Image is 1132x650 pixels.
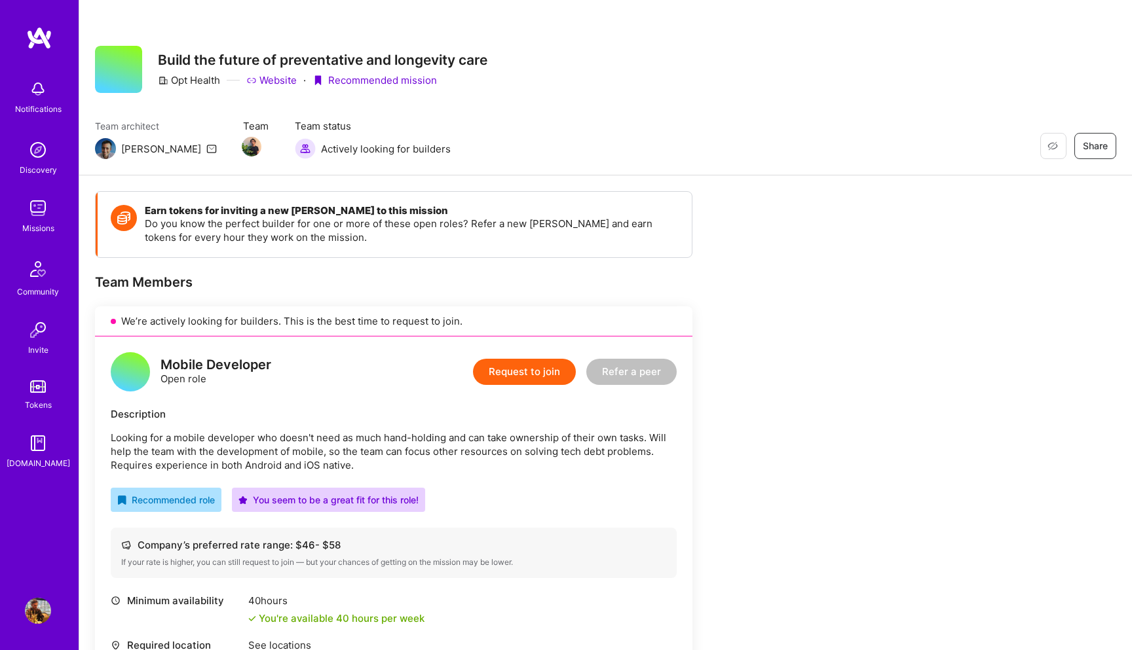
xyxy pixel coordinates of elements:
[95,274,692,291] div: Team Members
[15,102,62,116] div: Notifications
[206,143,217,154] i: icon Mail
[22,598,54,624] a: User Avatar
[312,73,437,87] div: Recommended mission
[111,407,677,421] div: Description
[248,611,424,625] div: You're available 40 hours per week
[30,380,46,393] img: tokens
[111,205,137,231] img: Token icon
[248,615,256,623] i: icon Check
[158,73,220,87] div: Opt Health
[111,596,121,605] i: icon Clock
[20,163,57,177] div: Discovery
[7,456,70,470] div: [DOMAIN_NAME]
[248,594,424,607] div: 40 hours
[243,119,269,133] span: Team
[586,359,677,385] button: Refer a peer
[238,496,248,505] i: icon PurpleStar
[111,640,121,650] i: icon Location
[22,221,54,235] div: Missions
[25,137,51,163] img: discovery
[117,493,215,507] div: Recommended role
[238,493,419,507] div: You seem to be a great fit for this role!
[1083,139,1108,153] span: Share
[121,538,666,552] div: Company’s preferred rate range: $ 46 - $ 58
[111,431,677,472] p: Looking for a mobile developer who doesn't need as much hand-holding and can take ownership of th...
[145,205,679,217] h4: Earn tokens for inviting a new [PERSON_NAME] to this mission
[17,285,59,298] div: Community
[243,135,260,158] a: Team Member Avatar
[95,138,116,159] img: Team Architect
[95,306,692,336] div: We’re actively looking for builders. This is the best time to request to join.
[95,119,217,133] span: Team architect
[158,75,168,86] i: icon CompanyGray
[25,76,51,102] img: bell
[145,217,679,244] p: Do you know the perfect builder for one or more of these open roles? Refer a new [PERSON_NAME] an...
[121,557,666,568] div: If your rate is higher, you can still request to join — but your chances of getting on the missio...
[25,430,51,456] img: guide book
[312,75,323,86] i: icon PurpleRibbon
[158,52,487,68] h3: Build the future of preventative and longevity care
[246,73,297,87] a: Website
[25,195,51,221] img: teamwork
[473,359,576,385] button: Request to join
[25,598,51,624] img: User Avatar
[1074,133,1116,159] button: Share
[28,343,48,357] div: Invite
[160,358,271,386] div: Open role
[242,137,261,156] img: Team Member Avatar
[121,142,201,156] div: [PERSON_NAME]
[25,317,51,343] img: Invite
[22,253,54,285] img: Community
[111,594,242,607] div: Minimum availability
[1047,141,1058,151] i: icon EyeClosed
[160,358,271,372] div: Mobile Developer
[26,26,52,50] img: logo
[121,540,131,550] i: icon Cash
[321,142,451,156] span: Actively looking for builders
[117,496,126,505] i: icon RecommendedBadge
[303,73,306,87] div: ·
[295,119,451,133] span: Team status
[295,138,316,159] img: Actively looking for builders
[25,398,52,412] div: Tokens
